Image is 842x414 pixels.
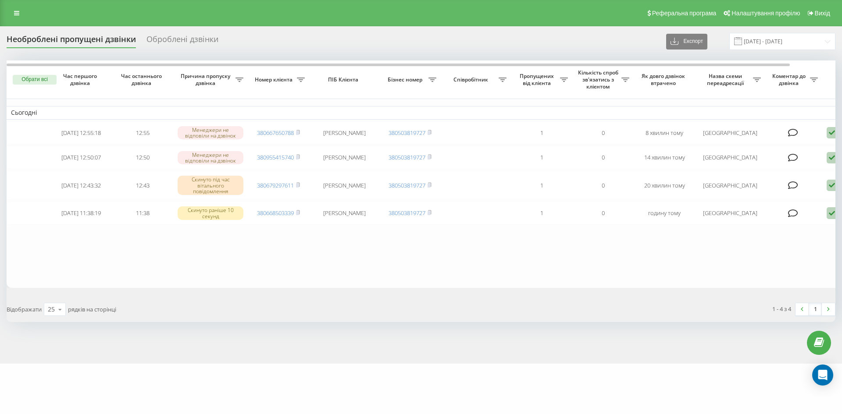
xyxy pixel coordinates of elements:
td: [DATE] 12:43:32 [50,171,112,200]
td: [GEOGRAPHIC_DATA] [695,146,765,169]
div: Скинуто раніше 10 секунд [178,206,243,219]
a: 1 [809,303,822,315]
td: 1 [511,171,572,200]
span: Відображати [7,305,42,313]
td: [PERSON_NAME] [309,171,379,200]
span: Назва схеми переадресації [699,73,753,86]
span: Вихід [815,10,830,17]
span: Коментар до дзвінка [770,73,810,86]
td: годину тому [634,202,695,225]
td: 0 [572,121,634,145]
div: 25 [48,305,55,314]
td: [GEOGRAPHIC_DATA] [695,121,765,145]
span: Причина пропуску дзвінка [178,73,235,86]
td: 11:38 [112,202,173,225]
td: [DATE] 12:50:07 [50,146,112,169]
span: Як довго дзвінок втрачено [641,73,688,86]
span: Кількість спроб зв'язатись з клієнтом [577,69,621,90]
span: Реферальна програма [652,10,717,17]
td: [DATE] 12:55:18 [50,121,112,145]
div: 1 - 4 з 4 [772,304,791,313]
td: [GEOGRAPHIC_DATA] [695,171,765,200]
a: 380668503339 [257,209,294,217]
span: Бізнес номер [384,76,428,83]
td: [PERSON_NAME] [309,202,379,225]
td: 8 хвилин тому [634,121,695,145]
td: 20 хвилин тому [634,171,695,200]
td: 0 [572,202,634,225]
td: [DATE] 11:38:19 [50,202,112,225]
td: 1 [511,121,572,145]
div: Необроблені пропущені дзвінки [7,35,136,48]
div: Скинуто під час вітального повідомлення [178,176,243,195]
td: 12:43 [112,171,173,200]
td: 14 хвилин тому [634,146,695,169]
div: Оброблені дзвінки [146,35,218,48]
button: Обрати всі [13,75,57,85]
span: Час першого дзвінка [57,73,105,86]
span: ПІБ Клієнта [317,76,372,83]
a: 380955415740 [257,153,294,161]
a: 380503819727 [389,129,425,137]
span: Час останнього дзвінка [119,73,166,86]
span: Співробітник [445,76,499,83]
td: 0 [572,146,634,169]
td: [PERSON_NAME] [309,121,379,145]
td: 0 [572,171,634,200]
button: Експорт [666,34,707,50]
div: Open Intercom Messenger [812,364,833,386]
td: 1 [511,146,572,169]
div: Менеджери не відповіли на дзвінок [178,126,243,139]
td: 12:50 [112,146,173,169]
a: 380503819727 [389,209,425,217]
div: Менеджери не відповіли на дзвінок [178,151,243,164]
td: 1 [511,202,572,225]
td: [GEOGRAPHIC_DATA] [695,202,765,225]
td: 12:55 [112,121,173,145]
a: 380503819727 [389,153,425,161]
td: [PERSON_NAME] [309,146,379,169]
a: 380667650788 [257,129,294,137]
span: Налаштування профілю [731,10,800,17]
span: Номер клієнта [252,76,297,83]
a: 380503819727 [389,181,425,189]
a: 380679297611 [257,181,294,189]
span: рядків на сторінці [68,305,116,313]
span: Пропущених від клієнта [515,73,560,86]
